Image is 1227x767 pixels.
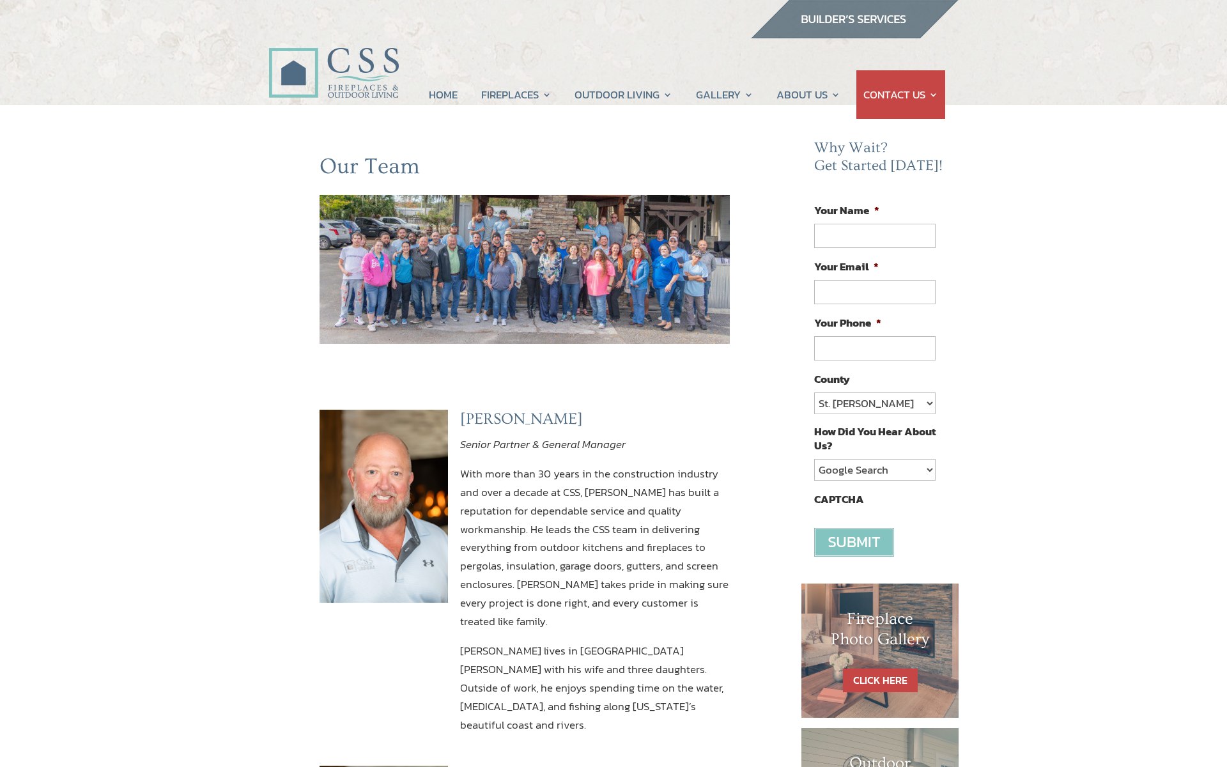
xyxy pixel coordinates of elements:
[268,12,399,105] img: CSS Fireplaces & Outdoor Living (Formerly Construction Solutions & Supply)- Jacksonville Ormond B...
[320,410,448,603] img: harley
[460,436,626,453] em: Senior Partner & General Manager
[575,70,672,119] a: OUTDOOR LIVING
[843,669,918,692] a: CLICK HERE
[827,609,933,655] h1: Fireplace Photo Gallery
[429,70,458,119] a: HOME
[814,260,879,274] label: Your Email
[814,316,881,330] label: Your Phone
[814,203,879,217] label: Your Name
[460,642,729,734] p: [PERSON_NAME] lives in [GEOGRAPHIC_DATA][PERSON_NAME] with his wife and three daughters. Outside ...
[320,153,730,187] h1: Our Team
[814,424,936,453] label: How Did You Hear About Us?
[460,410,729,435] h3: [PERSON_NAME]
[320,195,730,344] img: team2
[750,26,959,43] a: builder services construction supply
[814,492,864,506] label: CAPTCHA
[776,70,840,119] a: ABOUT US
[460,465,729,642] p: With more than 30 years in the construction industry and over a decade at CSS, [PERSON_NAME] has ...
[481,70,552,119] a: FIREPLACES
[814,139,946,181] h2: Why Wait? Get Started [DATE]!
[696,70,753,119] a: GALLERY
[814,528,894,557] input: Submit
[863,70,938,119] a: CONTACT US
[814,372,850,386] label: County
